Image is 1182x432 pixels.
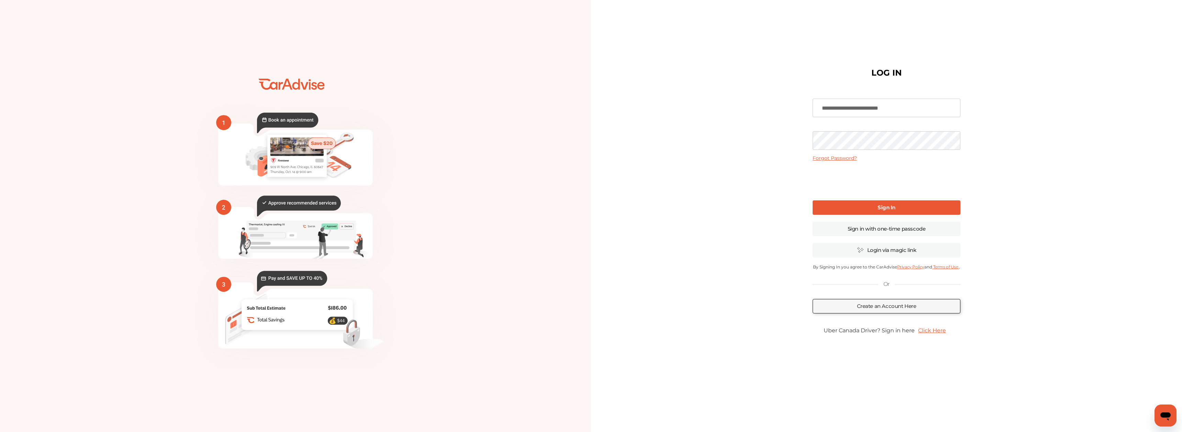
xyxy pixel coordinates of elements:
[834,167,939,193] iframe: reCAPTCHA
[813,222,960,236] a: Sign in with one-time passcode
[915,324,949,337] a: Click Here
[1155,405,1177,427] iframe: Button to launch messaging window
[932,264,959,269] a: Terms of Use
[329,317,336,324] text: 💰
[897,264,924,269] a: Privacy Policy
[824,327,915,334] span: Uber Canada Driver? Sign in here
[813,299,960,313] a: Create an Account Here
[871,69,902,76] h1: LOG IN
[813,264,960,269] p: By Signing In you agree to the CarAdvise and .
[857,247,864,253] img: magic_icon.32c66aac.svg
[813,200,960,215] a: Sign In
[883,280,890,288] p: Or
[878,204,895,211] b: Sign In
[813,155,857,161] a: Forgot Password?
[813,243,960,257] a: Login via magic link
